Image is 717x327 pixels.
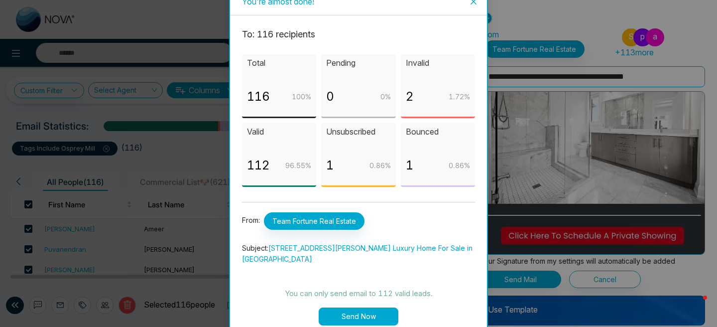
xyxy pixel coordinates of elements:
p: You can only send email to 112 valid leads. [242,288,475,300]
p: Invalid [406,57,470,69]
p: Valid [247,126,311,138]
p: 112 [247,156,269,175]
p: Total [247,57,311,69]
p: 116 [247,87,270,106]
button: Send Now [319,308,398,326]
p: 1 [326,156,334,175]
p: 0.86 % [449,160,470,171]
p: 1.72 % [449,91,470,102]
p: From: [242,212,475,230]
p: 96.55 % [285,160,311,171]
p: Bounced [406,126,470,138]
p: Unsubscribed [326,126,390,138]
p: 1 [406,156,413,175]
p: To: 116 recipient s [242,27,475,41]
p: Subject: [242,243,475,265]
p: 0 [326,87,334,106]
p: 100 % [292,91,311,102]
iframe: Intercom live chat [683,293,707,317]
span: [STREET_ADDRESS][PERSON_NAME] Luxury Home For Sale in [GEOGRAPHIC_DATA] [242,244,473,263]
p: 0.86 % [369,160,391,171]
span: Team Fortune Real Estate [264,212,364,230]
p: Pending [326,57,390,69]
p: 0 % [380,91,391,102]
p: 2 [406,87,413,106]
